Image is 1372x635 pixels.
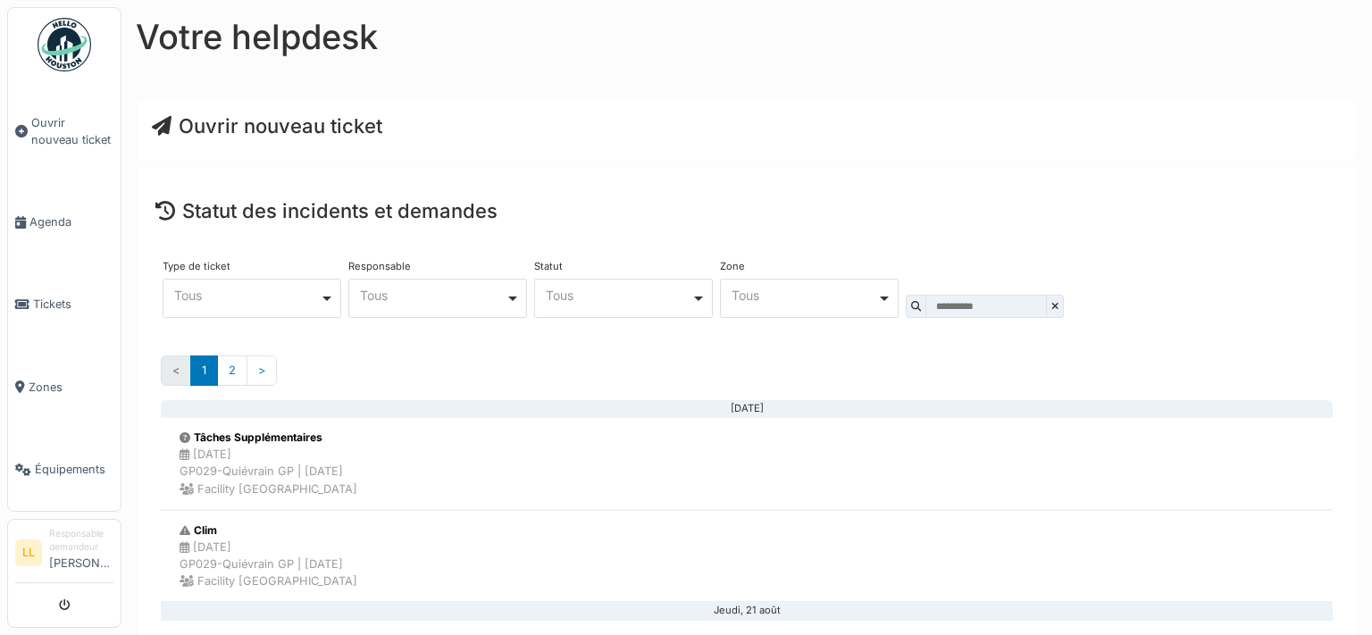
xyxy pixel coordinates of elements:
div: Tâches Supplémentaires [180,430,357,446]
a: Ouvrir nouveau ticket [8,81,121,181]
div: Clim [180,522,357,539]
span: Équipements [35,461,113,478]
a: 1 [190,355,218,385]
a: Suivant [247,355,277,385]
label: Responsable [348,262,411,272]
div: [DATE] [175,408,1318,410]
label: Zone [720,262,745,272]
a: 2 [217,355,247,385]
h4: Statut des incidents et demandes [155,199,1338,222]
span: Tickets [33,296,113,313]
div: [DATE] GP029-Quiévrain GP | [DATE] Facility [GEOGRAPHIC_DATA] [180,539,357,590]
a: Ouvrir nouveau ticket [152,114,382,138]
a: Clim [DATE]GP029-Quiévrain GP | [DATE] Facility [GEOGRAPHIC_DATA] [161,510,1333,603]
nav: Pages [161,355,1333,399]
div: Tous [174,290,320,300]
label: Type de ticket [163,262,230,272]
a: LL Responsable demandeur[PERSON_NAME] [15,527,113,583]
span: Agenda [29,213,113,230]
a: Tâches Supplémentaires [DATE]GP029-Quiévrain GP | [DATE] Facility [GEOGRAPHIC_DATA] [161,417,1333,510]
div: Jeudi, 21 août [175,610,1318,612]
img: Badge_color-CXgf-gQk.svg [38,18,91,71]
a: Agenda [8,181,121,263]
span: Zones [29,379,113,396]
a: Zones [8,346,121,428]
div: Tous [360,290,506,300]
li: [PERSON_NAME] [49,527,113,579]
a: Tickets [8,263,121,346]
li: LL [15,539,42,566]
div: Tous [546,290,691,300]
div: Responsable demandeur [49,527,113,555]
span: Ouvrir nouveau ticket [31,114,113,148]
a: Équipements [8,429,121,511]
label: Statut [534,262,563,272]
div: Tous [732,290,877,300]
div: [DATE] GP029-Quiévrain GP | [DATE] Facility [GEOGRAPHIC_DATA] [180,446,357,497]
